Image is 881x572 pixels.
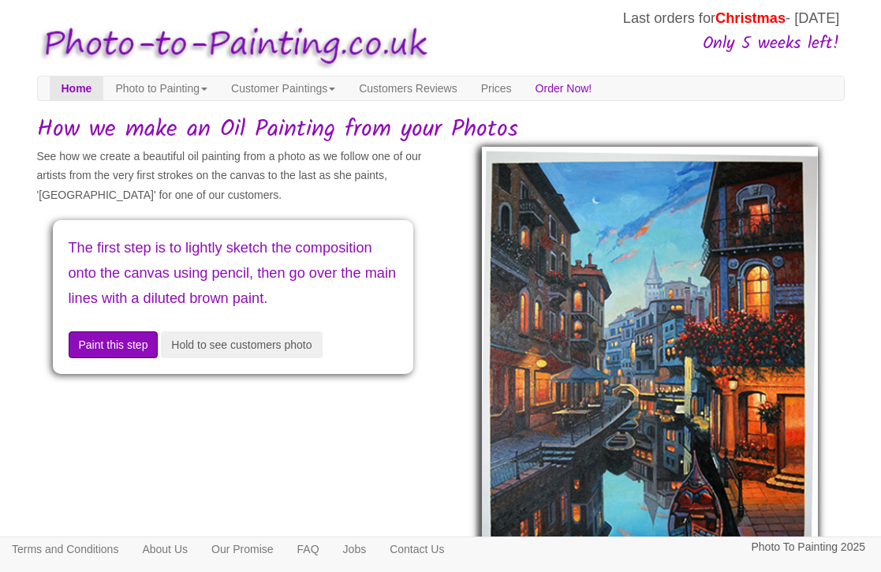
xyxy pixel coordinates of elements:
p: The first step is to lightly sketch the composition onto the canvas using pencil, then go over th... [69,236,398,312]
a: Contact Us [378,537,456,561]
a: Photo to Painting [103,77,219,100]
a: FAQ [286,537,331,561]
p: Photo To Painting 2025 [751,537,865,557]
a: Customers Reviews [347,77,468,100]
a: About Us [130,537,200,561]
p: See how we create a beautiful oil painting from a photo as we follow one of our artists from the ... [37,147,429,205]
button: Paint this step [69,331,159,358]
a: Our Promise [200,537,286,561]
h3: Only 5 weeks left! [435,35,839,54]
span: Christmas [715,10,786,26]
a: Home [50,77,104,100]
img: Photo to Painting [29,15,433,76]
a: Jobs [331,537,379,561]
button: Hold to see customers photo [161,331,322,358]
a: Customer Paintings [219,77,347,100]
a: Prices [469,77,524,100]
h1: How we make an Oil Painting from your Photos [37,117,845,143]
span: Last orders for - [DATE] [623,10,840,26]
a: Order Now! [524,77,604,100]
